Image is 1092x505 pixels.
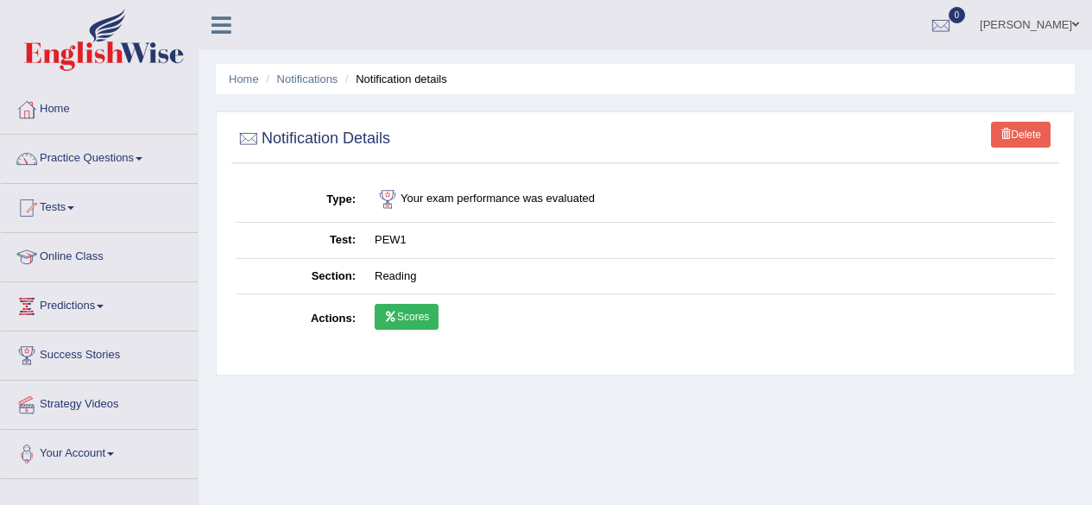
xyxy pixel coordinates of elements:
[365,258,1055,294] td: Reading
[375,304,439,330] a: Scores
[949,7,966,23] span: 0
[236,126,390,152] h2: Notification Details
[1,184,198,227] a: Tests
[341,71,447,87] li: Notification details
[229,73,259,85] a: Home
[365,223,1055,259] td: PEW1
[1,85,198,129] a: Home
[1,282,198,325] a: Predictions
[277,73,338,85] a: Notifications
[236,294,365,344] th: Actions
[1,135,198,178] a: Practice Questions
[236,177,365,223] th: Type
[1,381,198,424] a: Strategy Videos
[1,430,198,473] a: Your Account
[236,258,365,294] th: Section
[236,223,365,259] th: Test
[365,177,1055,223] td: Your exam performance was evaluated
[1,233,198,276] a: Online Class
[991,122,1051,148] a: Delete
[1,331,198,375] a: Success Stories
